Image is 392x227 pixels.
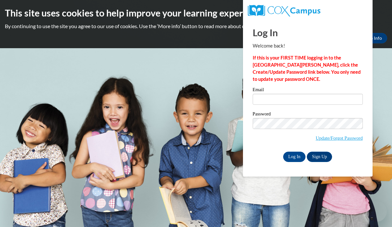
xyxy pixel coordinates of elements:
[307,152,332,162] a: Sign Up
[5,6,387,19] h2: This site uses cookies to help improve your learning experience.
[316,135,363,141] a: Update/Forgot Password
[253,112,363,118] label: Password
[253,55,361,82] strong: If this is your FIRST TIME logging in to the [GEOGRAPHIC_DATA][PERSON_NAME], click the Create/Upd...
[253,87,363,94] label: Email
[5,23,387,30] p: By continuing to use the site you agree to our use of cookies. Use the ‘More info’ button to read...
[253,26,363,39] h1: Log In
[248,5,320,16] img: COX Campus
[253,42,363,49] p: Welcome back!
[283,152,306,162] input: Log In
[366,201,387,222] iframe: Button to launch messaging window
